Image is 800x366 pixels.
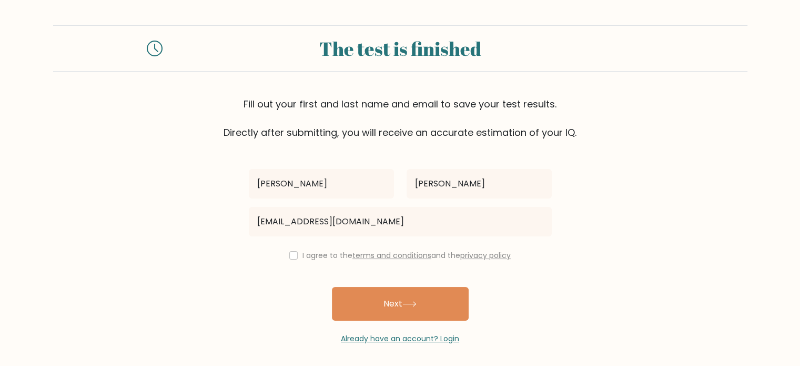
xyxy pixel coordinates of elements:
a: Already have an account? Login [341,333,459,344]
a: privacy policy [460,250,511,261]
button: Next [332,287,469,321]
div: The test is finished [175,34,625,63]
input: Email [249,207,552,236]
label: I agree to the and the [302,250,511,261]
input: First name [249,169,394,199]
a: terms and conditions [352,250,431,261]
input: Last name [407,169,552,199]
div: Fill out your first and last name and email to save your test results. Directly after submitting,... [53,97,747,140]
